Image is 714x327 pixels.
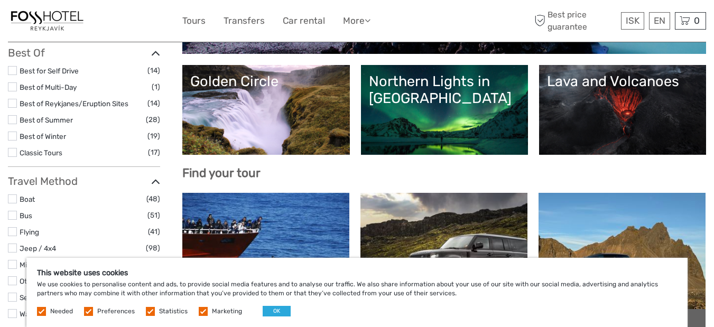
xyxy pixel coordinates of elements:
label: Marketing [212,307,242,316]
a: Classic Tours [20,148,62,157]
span: (14) [147,97,160,109]
span: (51) [147,209,160,221]
h5: This website uses cookies [37,268,677,277]
a: Golden Circle [190,73,341,147]
span: (28) [146,114,160,126]
div: Lava and Volcanoes [547,73,698,90]
div: EN [649,12,670,30]
button: Open LiveChat chat widget [122,16,134,29]
a: Walking [20,310,44,318]
div: We use cookies to personalise content and ads, to provide social media features and to analyse ou... [26,258,688,327]
span: (19) [147,130,160,142]
span: Best price guarantee [532,9,618,32]
a: Boat [20,195,35,203]
a: More [343,13,370,29]
span: (1) [152,81,160,93]
span: (41) [148,226,160,238]
span: ISK [626,15,639,26]
a: Bus [20,211,32,220]
a: Car rental [283,13,325,29]
a: Other / Non-Travel [20,277,81,285]
h3: Best Of [8,46,160,59]
p: We're away right now. Please check back later! [15,18,119,27]
label: Preferences [97,307,135,316]
a: Best of Reykjanes/Eruption Sites [20,99,128,108]
span: (48) [146,193,160,205]
span: (17) [148,146,160,158]
a: Northern Lights in [GEOGRAPHIC_DATA] [369,73,520,147]
label: Statistics [159,307,188,316]
a: Transfers [224,13,265,29]
a: Flying [20,228,39,236]
a: Tours [182,13,206,29]
a: Mini Bus / Car [20,260,65,269]
a: Best of Summer [20,116,73,124]
button: OK [263,306,291,316]
span: (98) [146,242,160,254]
a: Jeep / 4x4 [20,244,56,253]
b: Find your tour [182,166,261,180]
a: Self-Drive [20,293,53,302]
a: Best for Self Drive [20,67,79,75]
span: 0 [692,15,701,26]
div: Northern Lights in [GEOGRAPHIC_DATA] [369,73,520,107]
img: 1357-20722262-a0dc-4fd2-8fc5-b62df901d176_logo_small.jpg [8,8,86,34]
a: Best of Multi-Day [20,83,77,91]
h3: Travel Method [8,175,160,188]
label: Needed [50,307,73,316]
div: Golden Circle [190,73,341,90]
a: Best of Winter [20,132,66,141]
span: (14) [147,64,160,77]
a: Lava and Volcanoes [547,73,698,147]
